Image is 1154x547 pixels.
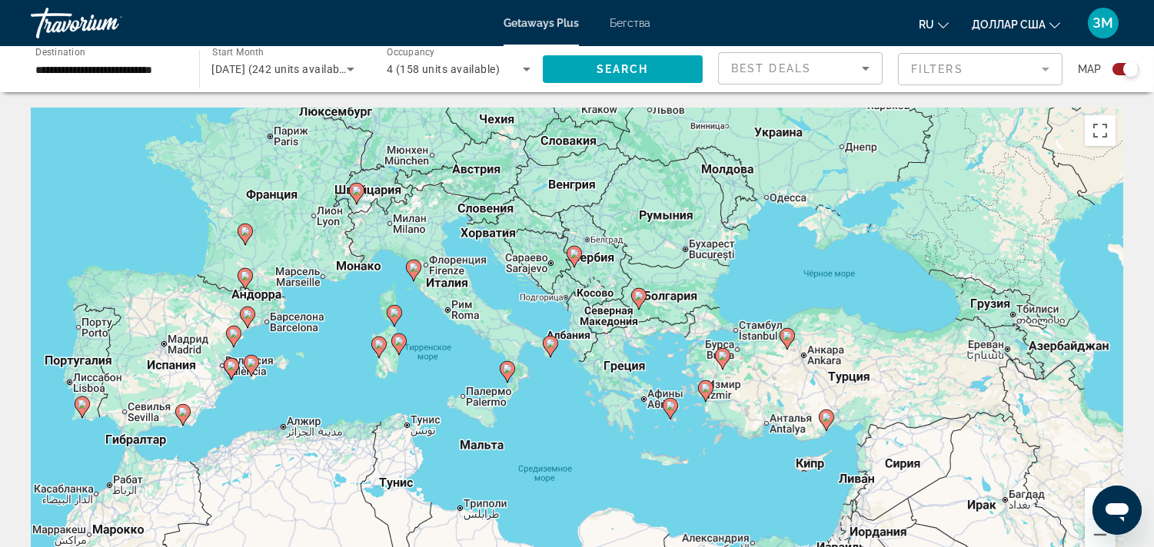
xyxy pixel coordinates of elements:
button: Изменить язык [919,13,949,35]
font: доллар США [972,18,1046,31]
span: Destination [35,47,85,58]
button: Search [543,55,703,83]
span: Map [1078,58,1101,80]
mat-select: Sort by [731,59,870,78]
span: Start Month [212,48,264,58]
button: Увеличить [1085,488,1116,519]
span: 4 (158 units available) [387,63,500,75]
button: Меню пользователя [1083,7,1123,39]
iframe: Кнопка запуска окна обмена сообщениями [1092,486,1142,535]
span: Search [597,63,649,75]
font: ЗМ [1093,15,1114,31]
font: ru [919,18,934,31]
button: Изменить валюту [972,13,1060,35]
a: Бегства [610,17,650,29]
span: Best Deals [731,62,811,75]
span: [DATE] (242 units available) [212,63,352,75]
button: Filter [898,52,1063,86]
button: Включить полноэкранный режим [1085,115,1116,146]
span: Occupancy [387,48,435,58]
a: Getaways Plus [504,17,579,29]
a: Травориум [31,3,185,43]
